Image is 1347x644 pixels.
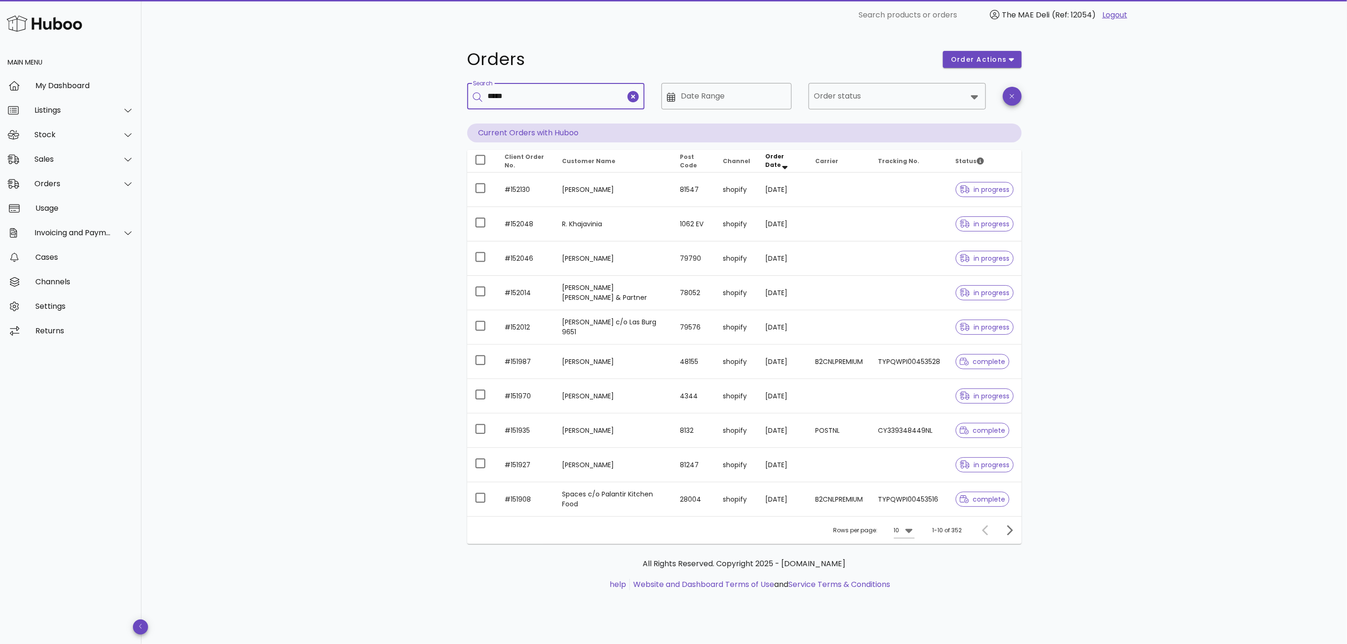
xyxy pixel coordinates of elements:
[672,448,715,482] td: 81247
[758,413,808,448] td: [DATE]
[672,379,715,413] td: 4344
[497,207,555,241] td: #152048
[672,482,715,516] td: 28004
[672,150,715,173] th: Post Code
[956,157,984,165] span: Status
[758,448,808,482] td: [DATE]
[680,153,697,169] span: Post Code
[809,83,986,109] div: Order status
[7,13,82,33] img: Huboo Logo
[715,413,758,448] td: shopify
[715,482,758,516] td: shopify
[554,379,672,413] td: [PERSON_NAME]
[467,51,932,68] h1: Orders
[497,310,555,345] td: #152012
[497,448,555,482] td: #151927
[497,482,555,516] td: #151908
[758,310,808,345] td: [DATE]
[554,173,672,207] td: [PERSON_NAME]
[35,81,134,90] div: My Dashboard
[672,345,715,379] td: 48155
[723,157,750,165] span: Channel
[834,517,915,544] div: Rows per page:
[497,241,555,276] td: #152046
[497,276,555,310] td: #152014
[672,241,715,276] td: 79790
[1002,9,1050,20] span: The MAE Deli
[633,579,774,590] a: Website and Dashboard Terms of Use
[554,207,672,241] td: R. Khajavinia
[808,482,871,516] td: B2CNLPREMIUM
[554,413,672,448] td: [PERSON_NAME]
[960,289,1010,296] span: in progress
[715,345,758,379] td: shopify
[34,228,111,237] div: Invoicing and Payments
[878,157,920,165] span: Tracking No.
[808,345,871,379] td: B2CNLPREMIUM
[894,523,915,538] div: 10Rows per page:
[960,427,1006,434] span: complete
[34,179,111,188] div: Orders
[554,482,672,516] td: Spaces c/o Palantir Kitchen Food
[715,379,758,413] td: shopify
[1102,9,1127,21] a: Logout
[497,413,555,448] td: #151935
[960,255,1010,262] span: in progress
[960,324,1010,330] span: in progress
[808,413,871,448] td: POSTNL
[758,241,808,276] td: [DATE]
[816,157,839,165] span: Carrier
[554,448,672,482] td: [PERSON_NAME]
[35,253,134,262] div: Cases
[554,150,672,173] th: Customer Name
[497,379,555,413] td: #151970
[715,310,758,345] td: shopify
[672,413,715,448] td: 8132
[758,345,808,379] td: [DATE]
[715,173,758,207] td: shopify
[715,241,758,276] td: shopify
[894,526,900,535] div: 10
[871,150,948,173] th: Tracking No.
[715,276,758,310] td: shopify
[788,579,890,590] a: Service Terms & Conditions
[467,124,1022,142] p: Current Orders with Huboo
[808,150,871,173] th: Carrier
[672,276,715,310] td: 78052
[497,345,555,379] td: #151987
[758,379,808,413] td: [DATE]
[672,207,715,241] td: 1062 EV
[758,207,808,241] td: [DATE]
[758,150,808,173] th: Order Date: Sorted descending. Activate to remove sorting.
[34,130,111,139] div: Stock
[758,276,808,310] td: [DATE]
[473,80,493,87] label: Search
[35,326,134,335] div: Returns
[758,482,808,516] td: [DATE]
[948,150,1022,173] th: Status
[554,276,672,310] td: [PERSON_NAME] [PERSON_NAME] & Partner
[672,310,715,345] td: 79576
[554,345,672,379] td: [PERSON_NAME]
[630,579,890,590] li: and
[497,150,555,173] th: Client Order No.
[950,55,1007,65] span: order actions
[610,579,626,590] a: help
[554,310,672,345] td: [PERSON_NAME] c/o Las Burg 9651
[35,277,134,286] div: Channels
[960,393,1010,399] span: in progress
[715,448,758,482] td: shopify
[35,302,134,311] div: Settings
[1052,9,1096,20] span: (Ref: 12054)
[34,155,111,164] div: Sales
[715,207,758,241] td: shopify
[562,157,615,165] span: Customer Name
[960,221,1010,227] span: in progress
[715,150,758,173] th: Channel
[871,413,948,448] td: CY339348449NL
[960,186,1010,193] span: in progress
[505,153,545,169] span: Client Order No.
[497,173,555,207] td: #152130
[758,173,808,207] td: [DATE]
[672,173,715,207] td: 81547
